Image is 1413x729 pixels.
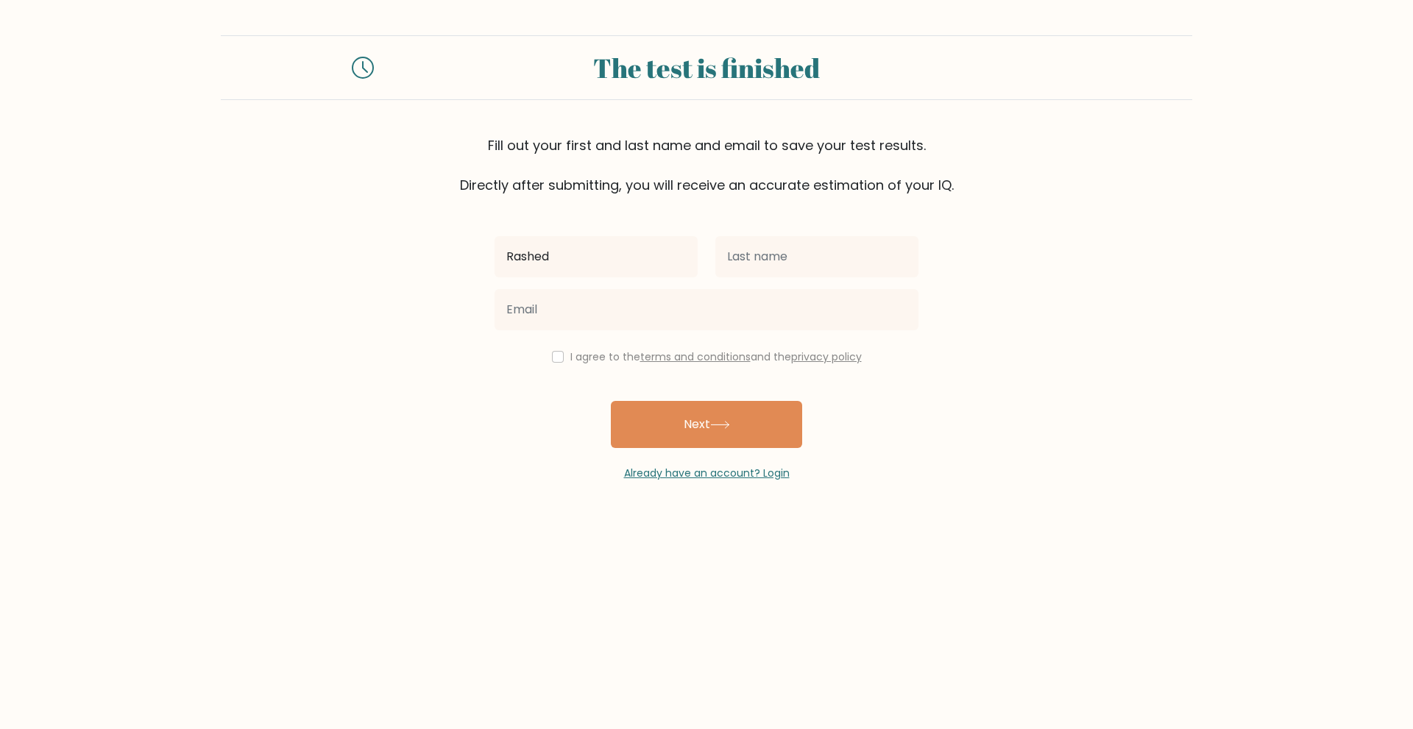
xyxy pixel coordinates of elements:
[791,349,862,364] a: privacy policy
[495,289,918,330] input: Email
[392,48,1021,88] div: The test is finished
[624,466,790,480] a: Already have an account? Login
[221,135,1192,195] div: Fill out your first and last name and email to save your test results. Directly after submitting,...
[640,349,751,364] a: terms and conditions
[495,236,698,277] input: First name
[715,236,918,277] input: Last name
[570,349,862,364] label: I agree to the and the
[611,401,802,448] button: Next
